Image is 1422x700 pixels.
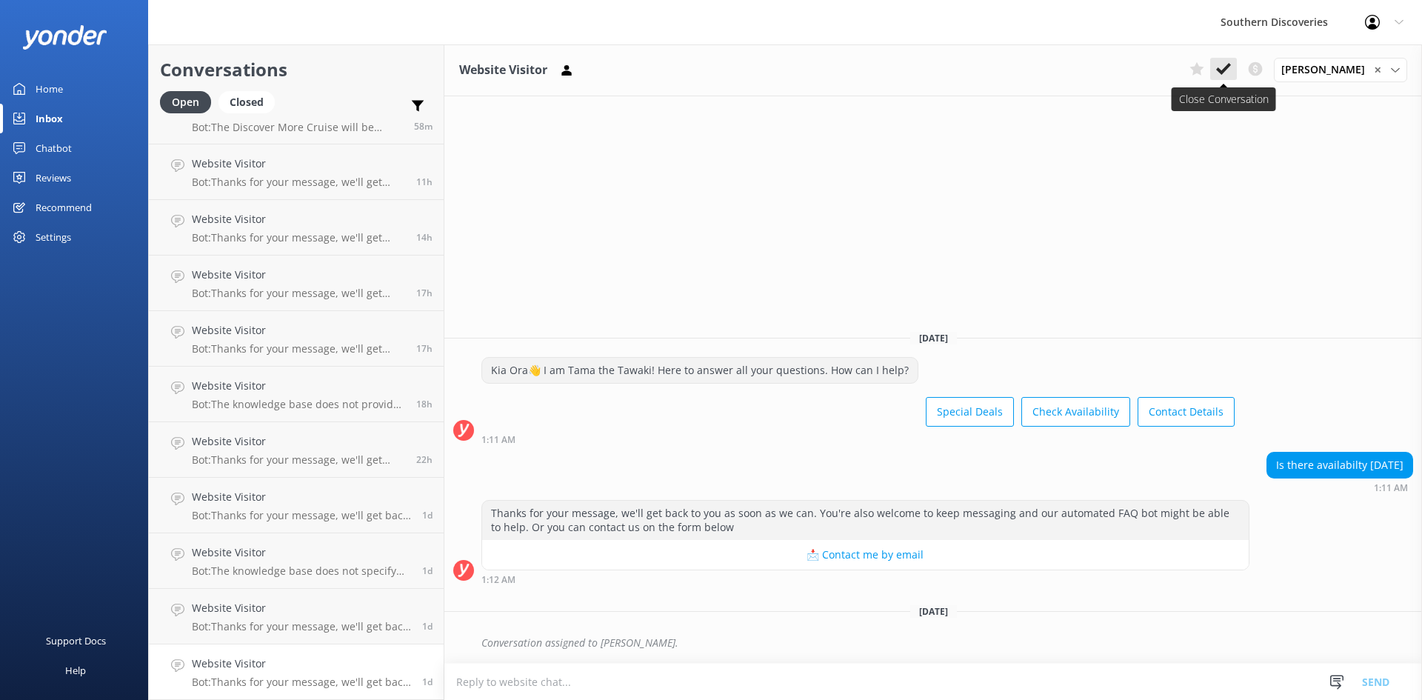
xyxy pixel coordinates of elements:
a: Closed [218,93,282,110]
div: Sep 22 2025 01:11am (UTC +12:00) Pacific/Auckland [481,434,1235,444]
span: Sep 22 2025 10:08pm (UTC +12:00) Pacific/Auckland [416,287,433,299]
span: Sep 22 2025 04:48pm (UTC +12:00) Pacific/Auckland [416,453,433,466]
span: Sep 22 2025 02:56pm (UTC +12:00) Pacific/Auckland [422,509,433,521]
p: Bot: Thanks for your message, we'll get back to you as soon as we can. You're also welcome to kee... [192,676,411,689]
button: Special Deals [926,397,1014,427]
div: Reviews [36,163,71,193]
p: Bot: The knowledge base does not specify any seasonal restrictions for the "To Kai" Buffet, so it... [192,564,411,578]
a: Website VisitorBot:Thanks for your message, we'll get back to you as soon as we can. You're also ... [149,422,444,478]
p: Bot: Thanks for your message, we'll get back to you as soon as we can. You're also welcome to kee... [192,176,405,189]
span: Sep 22 2025 09:32pm (UTC +12:00) Pacific/Auckland [416,342,433,355]
h4: Website Visitor [192,489,411,505]
button: Contact Details [1138,397,1235,427]
p: Bot: Thanks for your message, we'll get back to you as soon as we can. You're also welcome to kee... [192,231,405,244]
div: Recommend [36,193,92,222]
div: Help [65,656,86,685]
p: Bot: Thanks for your message, we'll get back to you as soon as we can. You're also welcome to kee... [192,342,405,356]
strong: 1:11 AM [1374,484,1408,493]
h4: Website Visitor [192,378,405,394]
h4: Website Visitor [192,322,405,339]
a: Website VisitorBot:Thanks for your message, we'll get back to you as soon as we can. You're also ... [149,256,444,311]
div: Open [160,91,211,113]
img: yonder-white-logo.png [22,25,107,50]
div: 2025-09-23T03:26:44.203 [453,630,1413,656]
div: Support Docs [46,626,106,656]
span: Sep 23 2025 03:46am (UTC +12:00) Pacific/Auckland [416,176,433,188]
span: Sep 22 2025 08:43pm (UTC +12:00) Pacific/Auckland [416,398,433,410]
span: [DATE] [910,332,957,344]
p: Bot: The knowledge base does not provide specific information about purchasing a Cascade Room upg... [192,398,405,411]
div: Home [36,74,63,104]
a: Open [160,93,218,110]
div: Sep 22 2025 01:12am (UTC +12:00) Pacific/Auckland [481,574,1249,584]
button: Check Availability [1021,397,1130,427]
h4: Website Visitor [192,433,405,450]
div: Chatbot [36,133,72,163]
div: Thanks for your message, we'll get back to you as soon as we can. You're also welcome to keep mes... [482,501,1249,540]
span: Sep 22 2025 01:11am (UTC +12:00) Pacific/Auckland [422,676,433,688]
p: Bot: Thanks for your message, we'll get back to you as soon as we can. You're also welcome to kee... [192,453,405,467]
strong: 1:12 AM [481,576,515,584]
a: Website VisitorBot:Thanks for your message, we'll get back to you as soon as we can. You're also ... [149,478,444,533]
div: Is there availabilty [DATE] [1267,453,1412,478]
h4: Website Visitor [192,156,405,172]
div: Conversation assigned to [PERSON_NAME]. [481,630,1413,656]
div: Sep 22 2025 01:11am (UTC +12:00) Pacific/Auckland [1266,482,1413,493]
span: Sep 23 2025 12:47am (UTC +12:00) Pacific/Auckland [416,231,433,244]
h4: Website Visitor [192,600,411,616]
span: Sep 23 2025 02:28pm (UTC +12:00) Pacific/Auckland [414,120,433,133]
p: Bot: Thanks for your message, we'll get back to you as soon as we can. You're also welcome to kee... [192,620,411,633]
a: Website VisitorBot:Thanks for your message, we'll get back to you as soon as we can. You're also ... [149,144,444,200]
div: Closed [218,91,275,113]
h3: Website Visitor [459,61,547,80]
a: Website VisitorBot:Thanks for your message, we'll get back to you as soon as we can. You're also ... [149,200,444,256]
h4: Website Visitor [192,267,405,283]
p: Bot: Thanks for your message, we'll get back to you as soon as we can. You're also welcome to kee... [192,287,405,300]
strong: 1:11 AM [481,436,515,444]
h4: Website Visitor [192,211,405,227]
a: Website VisitorBot:Thanks for your message, we'll get back to you as soon as we can. You're also ... [149,311,444,367]
span: [DATE] [910,605,957,618]
p: Bot: Thanks for your message, we'll get back to you as soon as we can. You're also welcome to kee... [192,509,411,522]
span: [PERSON_NAME] [1281,61,1374,78]
div: Kia Ora👋 I am Tama the Tawaki! Here to answer all your questions. How can I help? [482,358,918,383]
a: Website VisitorBot:The knowledge base does not provide specific information about purchasing a Ca... [149,367,444,422]
div: Inbox [36,104,63,133]
a: Website VisitorBot:Thanks for your message, we'll get back to you as soon as we can. You're also ... [149,589,444,644]
p: Bot: The Discover More Cruise will be available for booking from the [DATE]. For more information... [192,121,403,134]
span: Sep 22 2025 08:51am (UTC +12:00) Pacific/Auckland [422,620,433,633]
h2: Conversations [160,56,433,84]
div: Settings [36,222,71,252]
h4: Website Visitor [192,656,411,672]
div: Assign User [1274,58,1407,81]
span: Sep 22 2025 10:57am (UTC +12:00) Pacific/Auckland [422,564,433,577]
span: ✕ [1374,63,1381,77]
h4: Website Visitor [192,544,411,561]
a: Website VisitorBot:The knowledge base does not specify any seasonal restrictions for the "To Kai"... [149,533,444,589]
button: 📩 Contact me by email [482,540,1249,570]
a: Website VisitorBot:Thanks for your message, we'll get back to you as soon as we can. You're also ... [149,644,444,700]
